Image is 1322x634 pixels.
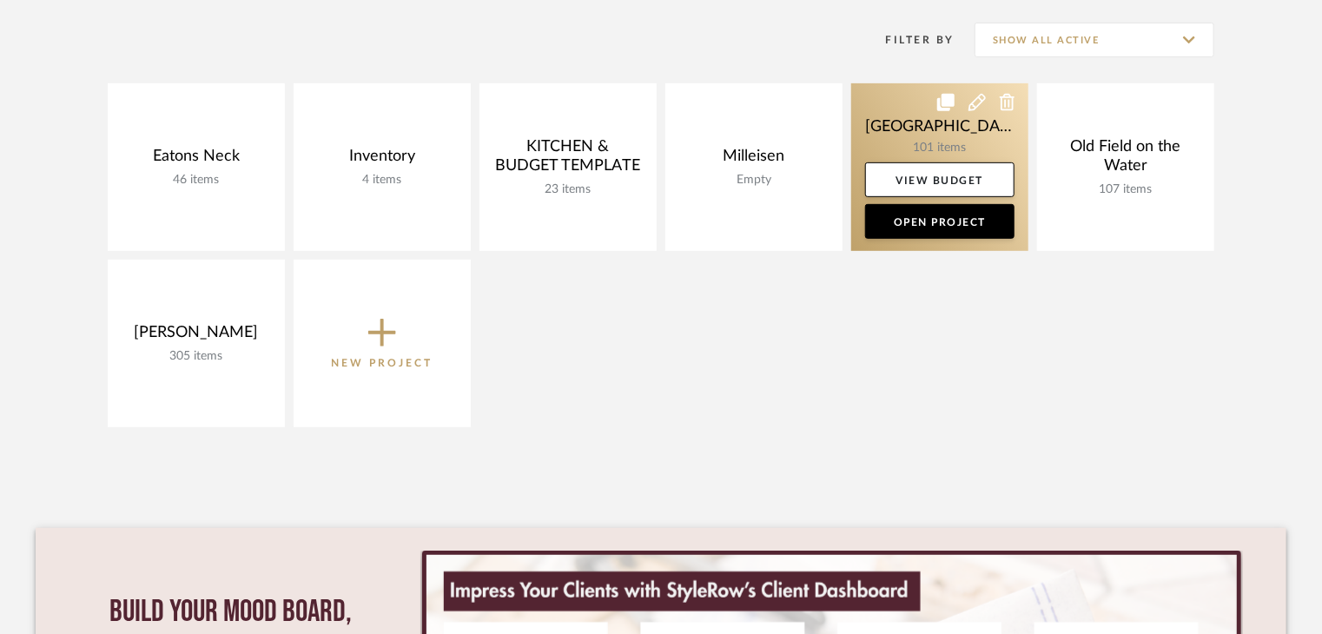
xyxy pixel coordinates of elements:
[865,162,1015,197] a: View Budget
[332,354,433,372] p: New Project
[493,137,643,182] div: KITCHEN & BUDGET TEMPLATE
[122,349,271,364] div: 305 items
[122,173,271,188] div: 46 items
[307,147,457,173] div: Inventory
[679,173,829,188] div: Empty
[122,323,271,349] div: [PERSON_NAME]
[493,182,643,197] div: 23 items
[294,260,471,427] button: New Project
[307,173,457,188] div: 4 items
[1051,137,1200,182] div: Old Field on the Water
[863,31,955,49] div: Filter By
[679,147,829,173] div: Milleisen
[122,147,271,173] div: Eatons Neck
[1051,182,1200,197] div: 107 items
[865,204,1015,239] a: Open Project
